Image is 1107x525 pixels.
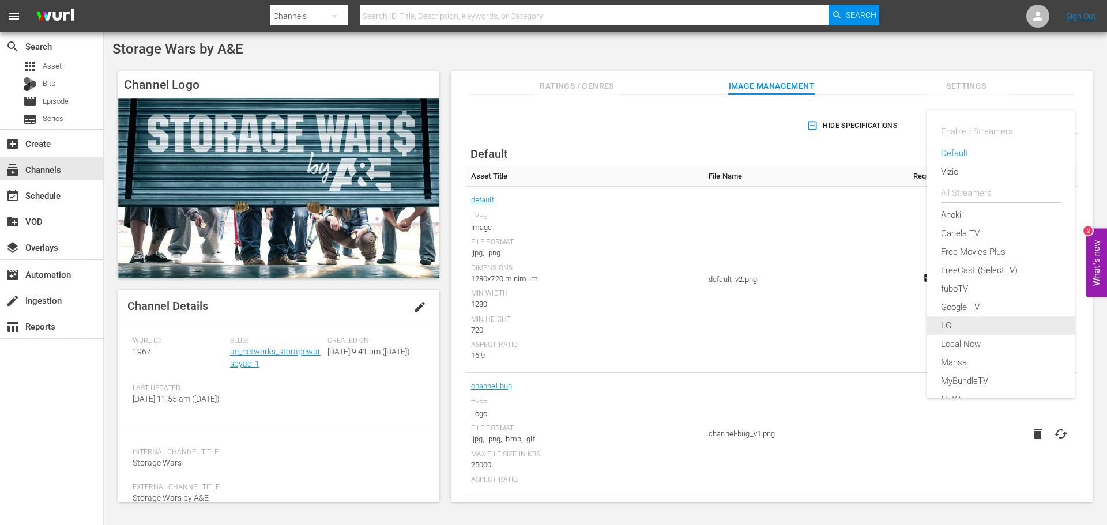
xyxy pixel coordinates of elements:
[941,261,1061,280] div: FreeCast (SelectTV)
[941,122,1061,141] div: Enabled Streamers
[941,353,1061,372] div: Mansa
[941,335,1061,353] div: Local Now
[1083,226,1093,235] div: 2
[941,298,1061,316] div: Google TV
[1086,228,1107,297] button: Open Feedback Widget
[941,243,1061,261] div: Free Movies Plus
[941,316,1061,335] div: LG
[941,184,1061,202] div: All Streamers
[941,163,1061,181] div: Vizio
[941,144,1061,163] div: Default
[941,372,1061,390] div: MyBundleTV
[941,224,1061,243] div: Canela TV
[941,390,1061,409] div: NetGem
[941,206,1061,224] div: Anoki
[941,280,1061,298] div: fuboTV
